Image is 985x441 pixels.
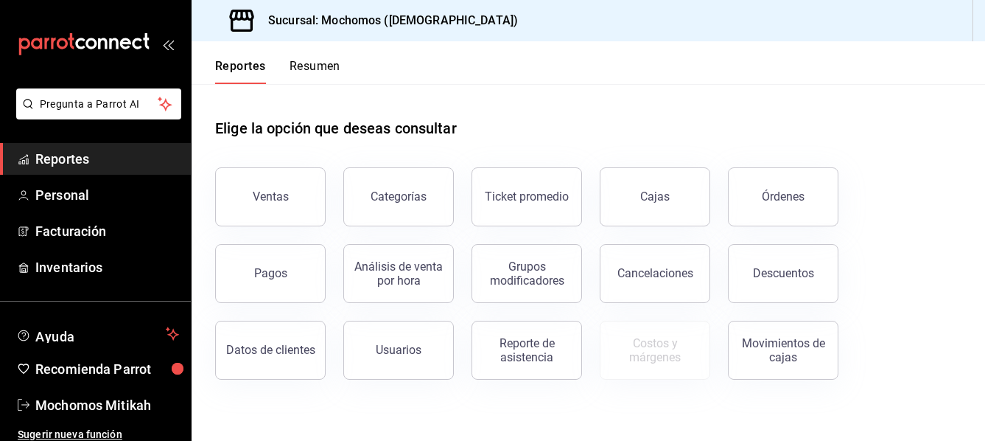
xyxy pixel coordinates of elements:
button: Descuentos [728,244,838,303]
button: Reportes [215,59,266,84]
span: Inventarios [35,257,179,277]
div: Descuentos [753,266,814,280]
div: Cajas [640,190,670,204]
h1: Elige la opción que deseas consultar [215,117,457,139]
button: open_drawer_menu [162,38,174,50]
button: Resumen [290,59,340,84]
div: Cancelaciones [617,266,693,280]
span: Recomienda Parrot [35,359,179,379]
button: Pagos [215,244,326,303]
button: Categorías [343,167,454,226]
div: Categorías [371,190,427,204]
button: Análisis de venta por hora [343,244,454,303]
button: Órdenes [728,167,838,226]
div: Pagos [254,266,287,280]
div: Grupos modificadores [481,260,572,288]
button: Cancelaciones [600,244,710,303]
button: Pregunta a Parrot AI [16,88,181,119]
span: Mochomos Mitikah [35,395,179,415]
div: Órdenes [762,190,805,204]
div: Costos y márgenes [609,336,701,364]
button: Datos de clientes [215,321,326,380]
div: Reporte de asistencia [481,336,572,364]
span: Personal [35,185,179,205]
button: Movimientos de cajas [728,321,838,380]
h3: Sucursal: Mochomos ([DEMOGRAPHIC_DATA]) [256,12,518,29]
button: Contrata inventarios para ver este reporte [600,321,710,380]
div: Ventas [253,190,289,204]
button: Grupos modificadores [472,244,582,303]
span: Facturación [35,221,179,241]
button: Ticket promedio [472,167,582,226]
button: Reporte de asistencia [472,321,582,380]
div: Ticket promedio [485,190,569,204]
button: Ventas [215,167,326,226]
span: Pregunta a Parrot AI [40,97,158,112]
div: Usuarios [376,343,421,357]
button: Cajas [600,167,710,226]
span: Reportes [35,149,179,169]
a: Pregunta a Parrot AI [10,107,181,122]
div: Movimientos de cajas [737,336,829,364]
span: Ayuda [35,325,160,343]
button: Usuarios [343,321,454,380]
div: Análisis de venta por hora [353,260,444,288]
div: navigation tabs [215,59,340,84]
div: Datos de clientes [226,343,315,357]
